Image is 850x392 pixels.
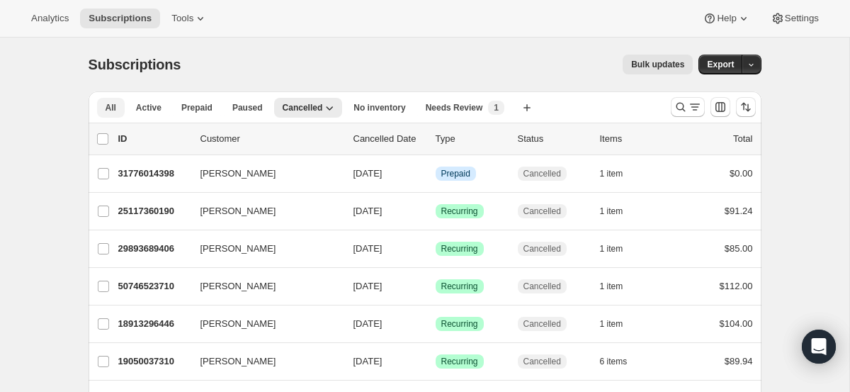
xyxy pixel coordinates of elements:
span: $85.00 [725,243,753,254]
p: 18913296446 [118,317,189,331]
span: [DATE] [353,281,382,291]
div: 31776014398[PERSON_NAME][DATE]InfoPrepaidCancelled1 item$0.00 [118,164,753,184]
span: [DATE] [353,243,382,254]
span: Cancelled [523,356,561,367]
p: 25117360190 [118,204,189,218]
span: Recurring [441,356,478,367]
span: Cancelled [523,281,561,292]
div: 50746523710[PERSON_NAME][DATE]SuccessRecurringCancelled1 item$112.00 [118,276,753,296]
p: Cancelled Date [353,132,424,146]
span: Export [707,59,734,70]
div: IDCustomerCancelled DateTypeStatusItemsTotal [118,132,753,146]
span: 1 [494,102,499,113]
button: 1 item [600,276,639,296]
span: Tools [171,13,193,24]
span: No inventory [353,102,405,113]
span: Active [136,102,161,113]
span: Recurring [441,281,478,292]
button: Settings [762,9,827,28]
span: [DATE] [353,356,382,366]
p: Total [733,132,752,146]
span: [PERSON_NAME] [200,204,276,218]
button: 1 item [600,201,639,221]
span: 1 item [600,281,623,292]
div: 19050037310[PERSON_NAME][DATE]SuccessRecurringCancelled6 items$89.94 [118,352,753,371]
span: [PERSON_NAME] [200,242,276,256]
p: Customer [200,132,342,146]
button: [PERSON_NAME] [192,162,334,185]
div: 18913296446[PERSON_NAME][DATE]SuccessRecurringCancelled1 item$104.00 [118,314,753,334]
button: Bulk updates [623,55,693,74]
div: Items [600,132,671,146]
button: Customize table column order and visibility [710,97,730,117]
div: 29893689406[PERSON_NAME][DATE]SuccessRecurringCancelled1 item$85.00 [118,239,753,259]
span: [DATE] [353,318,382,329]
button: Export [698,55,742,74]
button: 1 item [600,239,639,259]
span: [DATE] [353,168,382,179]
p: Status [518,132,589,146]
p: 31776014398 [118,167,189,181]
p: 29893689406 [118,242,189,256]
span: Settings [785,13,819,24]
span: Cancelled [523,168,561,179]
button: 6 items [600,352,643,371]
span: Subscriptions [89,57,181,72]
button: Create new view [516,98,538,118]
button: [PERSON_NAME] [192,350,334,373]
button: 1 item [600,164,639,184]
span: 6 items [600,356,628,367]
span: Analytics [31,13,69,24]
button: Subscriptions [80,9,160,28]
span: Prepaid [181,102,212,113]
span: $104.00 [720,318,753,329]
button: [PERSON_NAME] [192,275,334,298]
span: 1 item [600,318,623,330]
span: Prepaid [441,168,470,179]
span: [PERSON_NAME] [200,167,276,181]
p: 50746523710 [118,279,189,293]
span: Cancelled [523,318,561,330]
span: Recurring [441,206,478,217]
span: [PERSON_NAME] [200,354,276,369]
span: Recurring [441,318,478,330]
span: [DATE] [353,206,382,216]
span: $0.00 [730,168,753,179]
span: Bulk updates [631,59,684,70]
p: 19050037310 [118,354,189,369]
button: [PERSON_NAME] [192,237,334,260]
button: Tools [163,9,216,28]
button: [PERSON_NAME] [192,200,334,223]
button: Search and filter results [671,97,705,117]
span: $91.24 [725,206,753,216]
span: All [106,102,116,113]
button: [PERSON_NAME] [192,313,334,335]
span: $112.00 [720,281,753,291]
span: Subscriptions [89,13,152,24]
div: 25117360190[PERSON_NAME][DATE]SuccessRecurringCancelled1 item$91.24 [118,201,753,221]
div: Open Intercom Messenger [802,330,836,364]
button: 1 item [600,314,639,334]
span: 1 item [600,206,623,217]
span: $89.94 [725,356,753,366]
p: ID [118,132,189,146]
span: Cancelled [523,206,561,217]
span: Recurring [441,243,478,254]
button: Sort the results [736,97,756,117]
span: Cancelled [523,243,561,254]
button: Help [694,9,759,28]
div: Type [436,132,506,146]
span: [PERSON_NAME] [200,317,276,331]
span: Help [717,13,736,24]
span: 1 item [600,168,623,179]
button: Analytics [23,9,77,28]
span: [PERSON_NAME] [200,279,276,293]
span: Needs Review [426,102,483,113]
span: 1 item [600,243,623,254]
span: Paused [232,102,263,113]
span: Cancelled [283,102,323,113]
